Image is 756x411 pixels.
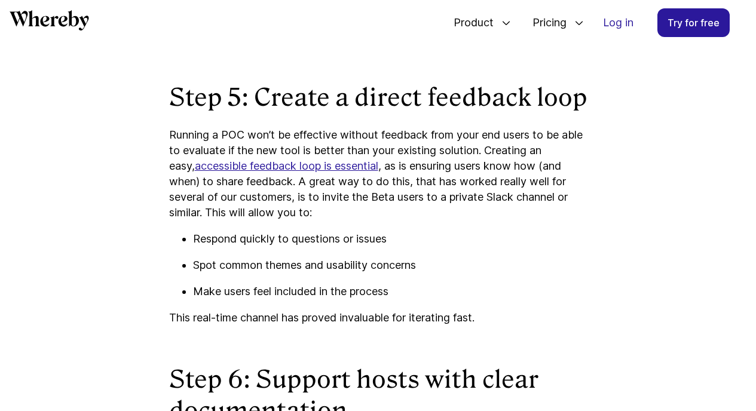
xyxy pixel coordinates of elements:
[193,284,587,299] p: Make users feel included in the process
[593,9,643,36] a: Log in
[169,310,587,326] p: This real-time channel has proved invaluable for iterating fast.
[169,127,587,220] p: Running a POC won’t be effective without feedback from your end users to be able to evaluate if t...
[195,160,378,172] a: accessible feedback loop is essential
[442,3,497,42] span: Product
[193,257,587,273] p: Spot common themes and usability concerns
[657,8,730,37] a: Try for free
[193,231,587,247] p: Respond quickly to questions or issues
[10,10,89,35] a: Whereby
[521,3,570,42] span: Pricing
[169,82,587,113] h2: Step 5: Create a direct feedback loop
[10,10,89,30] svg: Whereby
